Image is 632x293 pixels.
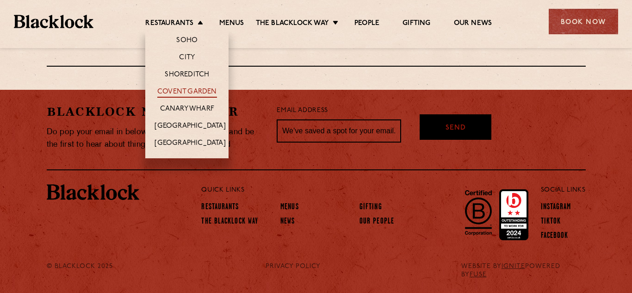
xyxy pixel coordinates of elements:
a: Restaurants [145,19,193,29]
img: BL_Textured_Logo-footer-cropped.svg [14,15,93,28]
input: We’ve saved a spot for your email... [277,119,401,143]
a: Gifting [403,19,430,29]
a: PRIVACY POLICY [266,262,321,271]
div: © Blacklock 2025 [40,262,132,279]
a: [GEOGRAPHIC_DATA] [155,139,225,149]
a: Instagram [541,203,571,213]
span: Send [446,123,466,134]
a: Menus [219,19,244,29]
img: Accred_2023_2star.png [499,189,528,240]
label: Email Address [277,106,328,116]
a: City [179,53,195,63]
a: The Blacklock Way [256,19,329,29]
p: Quick Links [201,184,510,196]
div: Book Now [549,9,618,34]
p: Social Links [541,184,586,196]
img: BL_Textured_Logo-footer-cropped.svg [47,184,139,200]
h2: Blacklock Newsletter [47,104,263,120]
a: People [354,19,379,29]
a: News [280,217,295,227]
a: Covent Garden [157,87,217,98]
a: Menus [280,203,299,213]
p: Do pop your email in below to join our newsletter and be the first to hear about things going on ... [47,126,263,151]
a: Soho [176,36,198,46]
a: FUSE [470,271,487,278]
a: TikTok [541,217,561,227]
img: B-Corp-Logo-Black-RGB.svg [459,185,497,240]
a: Our News [454,19,492,29]
a: Our People [359,217,394,227]
div: WEBSITE BY POWERED BY [454,262,593,279]
a: The Blacklock Way [201,217,258,227]
a: Gifting [359,203,382,213]
a: Canary Wharf [160,105,214,115]
a: Facebook [541,231,569,242]
a: Shoreditch [165,70,209,81]
a: IGNITE [502,263,525,270]
a: [GEOGRAPHIC_DATA] [155,122,225,132]
a: Restaurants [201,203,239,213]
